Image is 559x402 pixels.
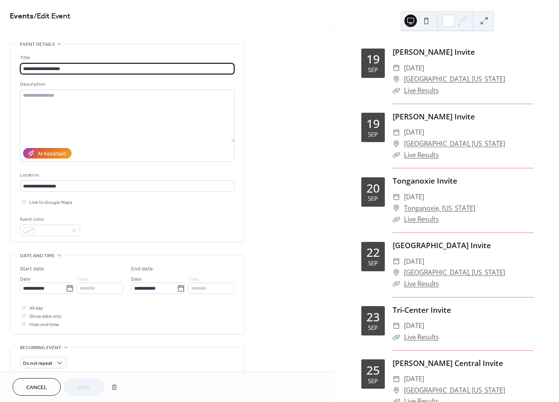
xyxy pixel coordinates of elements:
[393,47,475,57] a: [PERSON_NAME] Invite
[20,171,233,179] div: Location
[393,138,400,150] div: ​
[393,240,491,251] a: [GEOGRAPHIC_DATA] Invite
[26,384,47,392] span: Cancel
[368,378,378,384] div: Sep
[20,80,233,88] div: Description
[393,63,400,74] div: ​
[131,265,153,273] div: End date
[393,111,475,122] a: [PERSON_NAME] Invite
[404,385,505,396] a: [GEOGRAPHIC_DATA], [US_STATE]
[20,252,55,260] span: Date and time
[404,191,424,203] span: [DATE]
[404,320,424,332] span: [DATE]
[366,53,380,65] div: 19
[404,332,439,341] a: Live Results
[23,359,52,368] span: Do not repeat
[29,304,43,312] span: All day
[131,275,142,283] span: Date
[77,275,88,283] span: Time
[404,279,439,288] a: Live Results
[404,215,439,224] a: Live Results
[404,127,424,138] span: [DATE]
[393,127,400,138] div: ​
[366,182,380,194] div: 20
[404,256,424,267] span: [DATE]
[393,191,400,203] div: ​
[20,54,233,62] div: Title
[10,9,34,24] a: Events
[404,63,424,74] span: [DATE]
[366,247,380,258] div: 22
[393,305,451,315] a: Tri-Center Invite
[20,344,61,352] span: Recurring event
[404,74,505,85] a: [GEOGRAPHIC_DATA], [US_STATE]
[393,175,457,186] a: Tonganoxie Invite
[393,267,400,278] div: ​
[20,40,55,49] span: Event details
[366,311,380,323] div: 23
[29,312,61,321] span: Show date only
[393,256,400,267] div: ​
[393,385,400,396] div: ​
[404,267,505,278] a: [GEOGRAPHIC_DATA], [US_STATE]
[393,278,400,290] div: ​
[404,138,505,150] a: [GEOGRAPHIC_DATA], [US_STATE]
[20,215,79,224] div: Event color
[188,275,199,283] span: Time
[366,118,380,130] div: 19
[393,85,400,96] div: ​
[29,321,59,329] span: Hide end time
[393,203,400,214] div: ​
[393,214,400,225] div: ​
[23,148,72,159] button: AI Assistant
[13,378,61,396] button: Cancel
[404,86,439,95] a: Live Results
[404,373,424,385] span: [DATE]
[368,325,378,331] div: Sep
[368,132,378,137] div: Sep
[368,260,378,266] div: Sep
[368,67,378,73] div: Sep
[393,373,400,385] div: ​
[404,150,439,159] a: Live Results
[393,320,400,332] div: ​
[393,332,400,343] div: ​
[20,275,31,283] span: Date
[29,198,72,207] span: Link to Google Maps
[393,74,400,85] div: ​
[368,196,378,202] div: Sep
[393,358,503,368] a: [PERSON_NAME] Central Invite
[38,150,66,158] div: AI Assistant
[393,150,400,161] div: ​
[20,265,44,273] div: Start date
[404,203,475,214] a: Tonganoxie, [US_STATE]
[366,364,380,376] div: 25
[34,9,70,24] span: / Edit Event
